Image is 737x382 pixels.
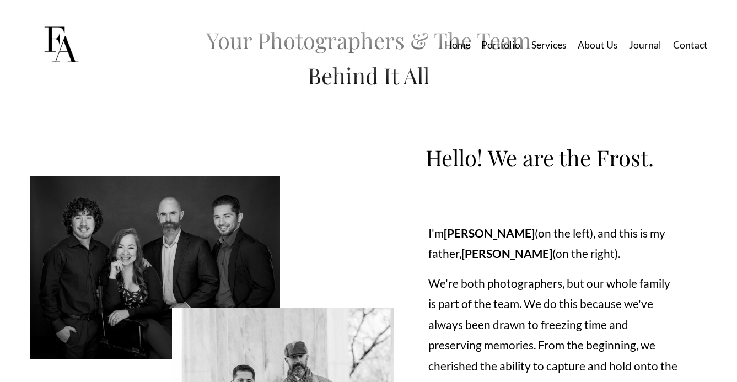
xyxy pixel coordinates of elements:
[481,35,520,55] a: Portfolio
[531,35,567,55] a: Services
[372,140,708,175] h2: Hello! We are the Frost.
[428,223,679,264] p: I'm (on the left), and this is my father, (on the right).
[629,35,661,55] a: Journal
[673,35,708,55] a: Contact
[445,35,470,55] a: Home
[444,226,535,240] strong: [PERSON_NAME]
[578,35,618,55] a: About Us
[461,246,552,260] strong: [PERSON_NAME]
[29,13,93,77] img: Frost Artistry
